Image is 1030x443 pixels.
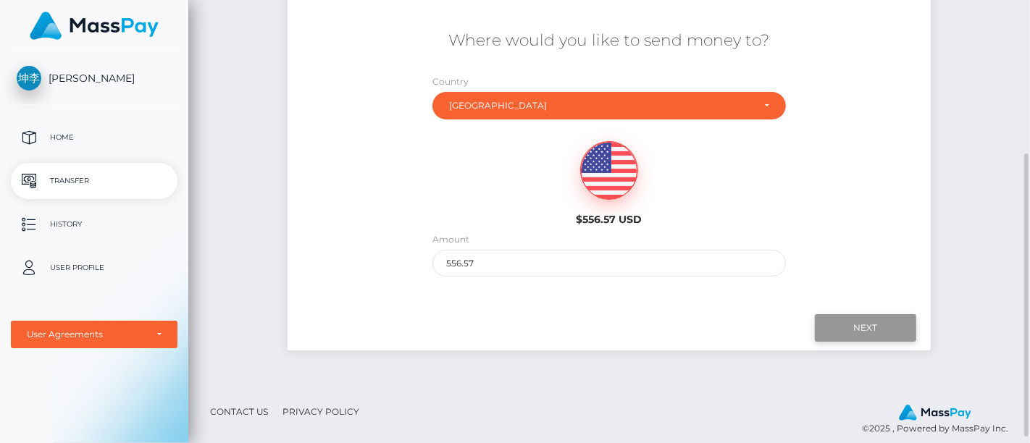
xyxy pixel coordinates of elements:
[11,119,177,156] a: Home
[27,329,146,340] div: User Agreements
[277,400,365,423] a: Privacy Policy
[432,250,786,277] input: Amount to send in USD (Maximum: 556.57)
[581,142,637,200] img: USD.png
[899,405,971,421] img: MassPay
[449,100,753,111] div: [GEOGRAPHIC_DATA]
[432,233,469,246] label: Amount
[17,127,172,148] p: Home
[17,257,172,279] p: User Profile
[11,250,177,286] a: User Profile
[204,400,274,423] a: Contact Us
[432,75,469,88] label: Country
[298,30,920,52] h5: Where would you like to send money to?
[17,214,172,235] p: History
[11,206,177,242] a: History
[30,12,159,40] img: MassPay
[11,72,177,85] span: [PERSON_NAME]
[815,314,916,342] input: Next
[862,404,1019,436] div: © 2025 , Powered by MassPay Inc.
[11,321,177,348] button: User Agreements
[531,214,688,226] h6: $556.57 USD
[17,170,172,192] p: Transfer
[11,163,177,199] a: Transfer
[432,92,786,119] button: Taiwan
